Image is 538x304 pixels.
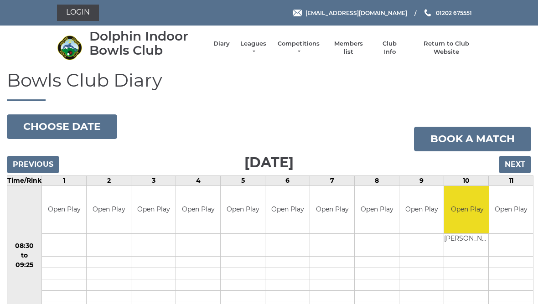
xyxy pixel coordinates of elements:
td: Open Play [489,186,533,234]
a: Club Info [377,40,403,56]
td: 8 [355,175,399,185]
a: Email [EMAIL_ADDRESS][DOMAIN_NAME] [293,9,407,17]
td: Open Play [265,186,310,234]
td: Open Play [131,186,176,234]
img: Phone us [424,9,431,16]
td: Open Play [355,186,399,234]
button: Choose date [7,114,117,139]
a: Leagues [239,40,268,56]
span: 01202 675551 [436,9,472,16]
td: Open Play [176,186,220,234]
td: Time/Rink [7,175,42,185]
input: Next [499,156,531,173]
td: Open Play [444,186,490,234]
td: 6 [265,175,310,185]
td: Open Play [221,186,265,234]
td: 5 [221,175,265,185]
h1: Bowls Club Diary [7,70,531,101]
a: Book a match [414,127,531,151]
a: Diary [213,40,230,48]
td: 3 [131,175,176,185]
td: [PERSON_NAME] [444,234,490,245]
td: Open Play [87,186,131,234]
td: 10 [444,175,489,185]
td: 7 [310,175,355,185]
div: Dolphin Indoor Bowls Club [89,29,204,57]
td: Open Play [310,186,354,234]
td: 9 [399,175,444,185]
img: Dolphin Indoor Bowls Club [57,35,82,60]
td: Open Play [399,186,444,234]
span: [EMAIL_ADDRESS][DOMAIN_NAME] [305,9,407,16]
a: Members list [329,40,367,56]
td: 2 [87,175,131,185]
td: 1 [42,175,87,185]
td: Open Play [42,186,86,234]
td: 11 [489,175,533,185]
a: Phone us 01202 675551 [423,9,472,17]
input: Previous [7,156,59,173]
td: 4 [176,175,221,185]
a: Return to Club Website [412,40,481,56]
img: Email [293,10,302,16]
a: Competitions [277,40,321,56]
a: Login [57,5,99,21]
